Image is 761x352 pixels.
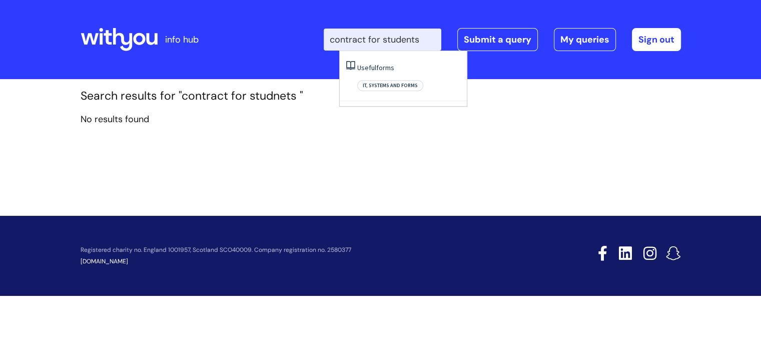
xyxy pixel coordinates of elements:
a: Submit a query [457,28,538,51]
p: No results found [81,111,681,127]
a: Sign out [632,28,681,51]
p: info hub [165,32,199,48]
input: Search [324,29,441,51]
span: IT, systems and forms [357,80,423,91]
p: Registered charity no. England 1001957, Scotland SCO40009. Company registration no. 2580377 [81,247,527,253]
h1: Search results for "contract for studnets " [81,89,681,103]
a: My queries [554,28,616,51]
div: | - [324,28,681,51]
span: forms [376,63,394,72]
a: Usefulforms [357,63,394,72]
a: [DOMAIN_NAME] [81,257,128,265]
